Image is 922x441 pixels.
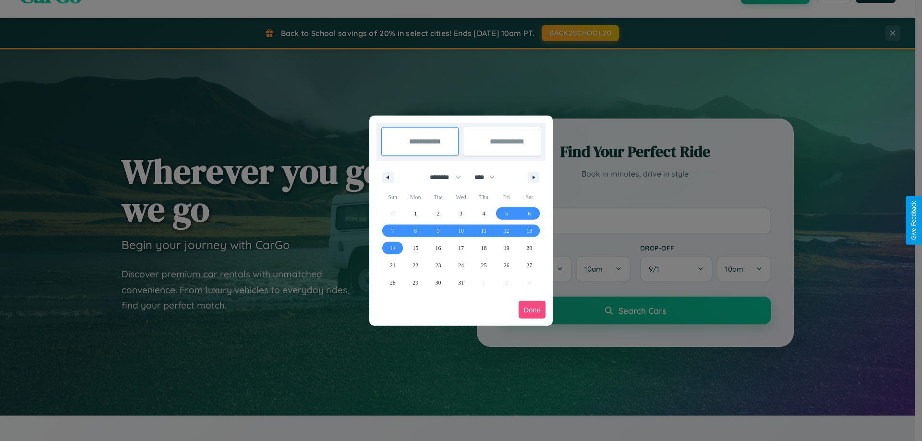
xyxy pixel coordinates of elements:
span: 20 [526,239,532,257]
span: Wed [449,190,472,205]
span: 16 [436,239,441,257]
button: 11 [473,222,495,239]
span: 18 [481,239,486,257]
span: Mon [404,190,426,205]
span: 19 [504,239,510,257]
span: 23 [436,257,441,274]
span: 7 [391,222,394,239]
span: 11 [481,222,487,239]
span: 30 [436,274,441,291]
button: 27 [518,257,541,274]
button: 7 [381,222,404,239]
span: Sun [381,190,404,205]
button: 5 [495,205,518,222]
span: 5 [505,205,508,222]
div: Give Feedback [910,201,917,240]
span: 24 [458,257,464,274]
span: 12 [504,222,510,239]
button: 28 [381,274,404,291]
span: 2 [437,205,440,222]
button: 12 [495,222,518,239]
button: 31 [449,274,472,291]
button: 2 [427,205,449,222]
button: 23 [427,257,449,274]
span: Tue [427,190,449,205]
button: 29 [404,274,426,291]
span: 26 [504,257,510,274]
button: 14 [381,239,404,257]
button: 15 [404,239,426,257]
button: 19 [495,239,518,257]
button: 6 [518,205,541,222]
span: 17 [458,239,464,257]
button: 22 [404,257,426,274]
span: 29 [412,274,418,291]
button: 25 [473,257,495,274]
button: 8 [404,222,426,239]
span: 6 [528,205,531,222]
button: 9 [427,222,449,239]
span: Fri [495,190,518,205]
span: 14 [390,239,396,257]
span: 25 [481,257,486,274]
span: 15 [412,239,418,257]
button: 30 [427,274,449,291]
span: 21 [390,257,396,274]
span: 27 [526,257,532,274]
span: 9 [437,222,440,239]
span: 3 [460,205,462,222]
button: 1 [404,205,426,222]
button: Done [519,301,546,319]
button: 16 [427,239,449,257]
button: 18 [473,239,495,257]
button: 20 [518,239,541,257]
span: 8 [414,222,417,239]
span: 13 [526,222,532,239]
span: 10 [458,222,464,239]
span: 4 [482,205,485,222]
button: 24 [449,257,472,274]
button: 21 [381,257,404,274]
button: 26 [495,257,518,274]
button: 4 [473,205,495,222]
span: Thu [473,190,495,205]
span: 1 [414,205,417,222]
span: Sat [518,190,541,205]
span: 31 [458,274,464,291]
button: 13 [518,222,541,239]
span: 28 [390,274,396,291]
button: 10 [449,222,472,239]
span: 22 [412,257,418,274]
button: 3 [449,205,472,222]
button: 17 [449,239,472,257]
